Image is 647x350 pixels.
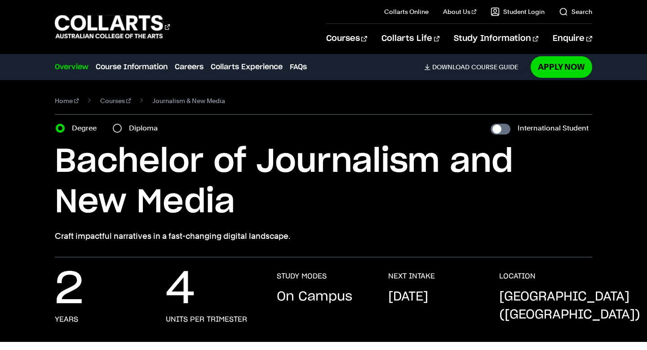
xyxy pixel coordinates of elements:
label: Diploma [129,122,163,135]
a: Collarts Life [381,24,439,54]
a: Courses [326,24,367,54]
label: Degree [72,122,102,135]
a: Apply Now [531,56,592,77]
a: Student Login [491,7,545,16]
a: Search [559,7,592,16]
span: Download [432,63,470,71]
a: Course Information [96,62,168,72]
a: Collarts Experience [211,62,283,72]
p: Craft impactful narratives in a fast-changing digital landscape. [55,230,592,242]
h1: Bachelor of Journalism and New Media [55,142,592,223]
h3: NEXT INTAKE [388,272,435,281]
div: Go to homepage [55,14,170,40]
a: Home [55,94,79,107]
a: Overview [55,62,89,72]
h3: years [55,315,78,324]
p: [GEOGRAPHIC_DATA] ([GEOGRAPHIC_DATA]) [499,288,640,324]
a: FAQs [290,62,307,72]
a: Study Information [454,24,538,54]
a: DownloadCourse Guide [424,63,525,71]
a: Courses [100,94,131,107]
span: Journalism & New Media [152,94,225,107]
p: [DATE] [388,288,428,306]
a: Careers [175,62,204,72]
a: Collarts Online [384,7,429,16]
label: International Student [518,122,589,135]
p: On Campus [277,288,352,306]
p: 4 [166,272,195,308]
h3: STUDY MODES [277,272,327,281]
h3: LOCATION [499,272,536,281]
a: About Us [443,7,476,16]
p: 2 [55,272,84,308]
h3: units per trimester [166,315,247,324]
a: Enquire [553,24,592,54]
